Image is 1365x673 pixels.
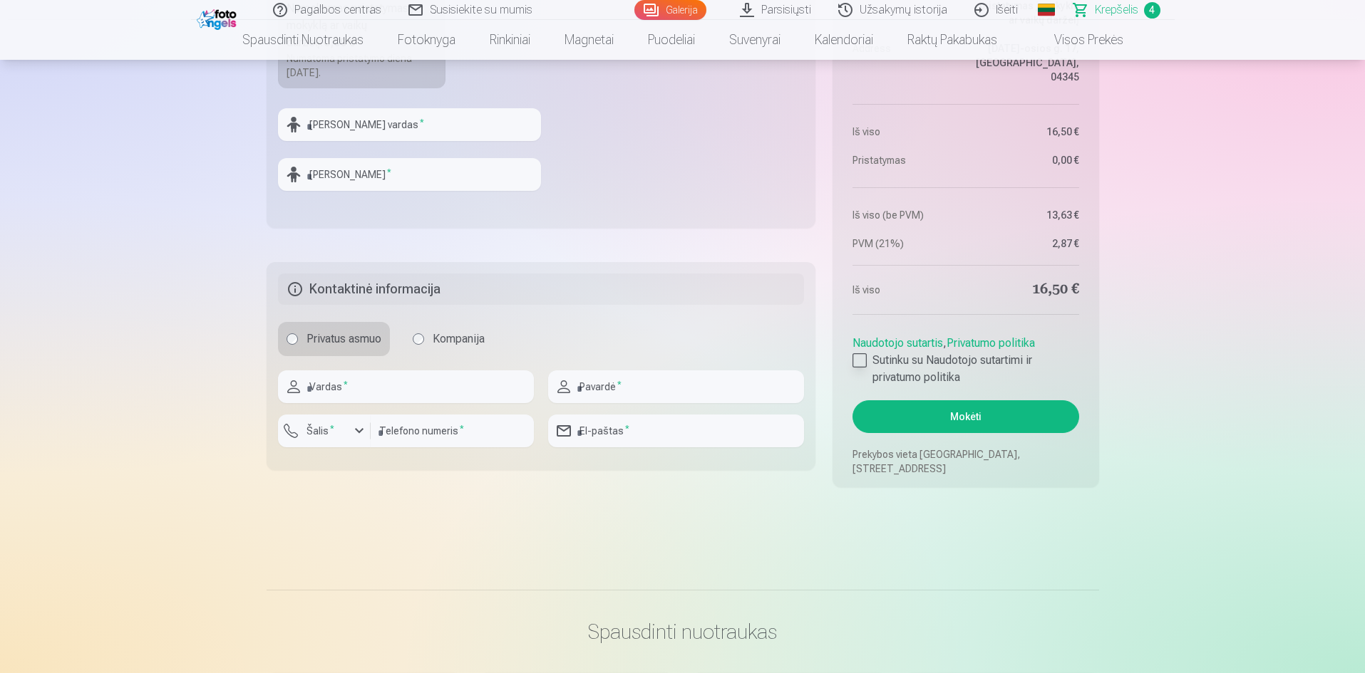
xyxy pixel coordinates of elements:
[1095,1,1138,19] span: Krepšelis
[1014,20,1140,60] a: Visos prekės
[973,280,1079,300] dd: 16,50 €
[631,20,712,60] a: Puodeliai
[853,329,1078,386] div: ,
[278,273,805,305] h5: Kontaktinė informacija
[287,51,438,80] div: Numatoma pristatymo diena [DATE].
[853,236,959,251] dt: PVM (21%)
[853,280,959,300] dt: Iš viso
[853,125,959,139] dt: Iš viso
[973,236,1079,251] dd: 2,87 €
[853,41,959,84] dt: Address
[197,6,240,30] img: /fa2
[853,208,959,222] dt: Iš viso (be PVM)
[853,153,959,167] dt: Pristatymas
[853,400,1078,433] button: Mokėti
[853,352,1078,386] label: Sutinku su Naudotojo sutartimi ir privatumo politika
[853,447,1078,476] p: Prekybos vieta [GEOGRAPHIC_DATA], [STREET_ADDRESS]
[278,414,371,447] button: Šalis*
[413,333,424,345] input: Kompanija
[1144,2,1160,19] span: 4
[381,20,473,60] a: Fotoknyga
[853,336,943,350] a: Naudotojo sutartis
[973,208,1079,222] dd: 13,63 €
[473,20,547,60] a: Rinkiniai
[547,20,631,60] a: Magnetai
[287,333,298,345] input: Privatus asmuo
[798,20,890,60] a: Kalendoriai
[890,20,1014,60] a: Raktų pakabukas
[973,125,1079,139] dd: 16,50 €
[712,20,798,60] a: Suvenyrai
[278,322,390,356] label: Privatus asmuo
[278,619,1088,645] h3: Spausdinti nuotraukas
[947,336,1035,350] a: Privatumo politika
[973,41,1079,84] dd: [DATE]-osios g. 17, [GEOGRAPHIC_DATA], 04345
[301,424,340,438] label: Šalis
[225,20,381,60] a: Spausdinti nuotraukas
[404,322,493,356] label: Kompanija
[973,153,1079,167] dd: 0,00 €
